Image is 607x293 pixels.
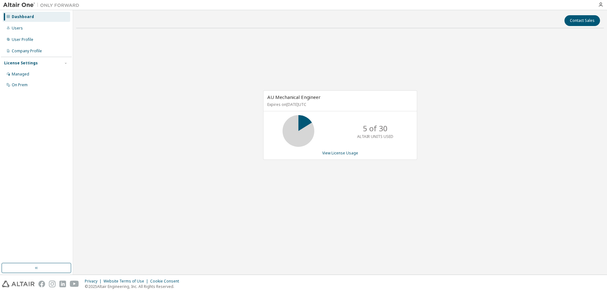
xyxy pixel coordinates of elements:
div: Privacy [85,279,103,284]
div: Users [12,26,23,31]
p: ALTAIR UNITS USED [357,134,393,139]
div: Dashboard [12,14,34,19]
a: View License Usage [322,150,358,156]
img: linkedin.svg [59,281,66,287]
div: License Settings [4,61,38,66]
img: Altair One [3,2,83,8]
img: instagram.svg [49,281,56,287]
p: © 2025 Altair Engineering, Inc. All Rights Reserved. [85,284,183,289]
div: Website Terms of Use [103,279,150,284]
div: Managed [12,72,29,77]
button: Contact Sales [564,15,600,26]
div: User Profile [12,37,33,42]
img: facebook.svg [38,281,45,287]
img: youtube.svg [70,281,79,287]
span: AU Mechanical Engineer [267,94,321,100]
p: Expires on [DATE] UTC [267,102,411,107]
div: Company Profile [12,49,42,54]
img: altair_logo.svg [2,281,35,287]
div: Cookie Consent [150,279,183,284]
p: 5 of 30 [363,123,388,134]
div: On Prem [12,82,28,88]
